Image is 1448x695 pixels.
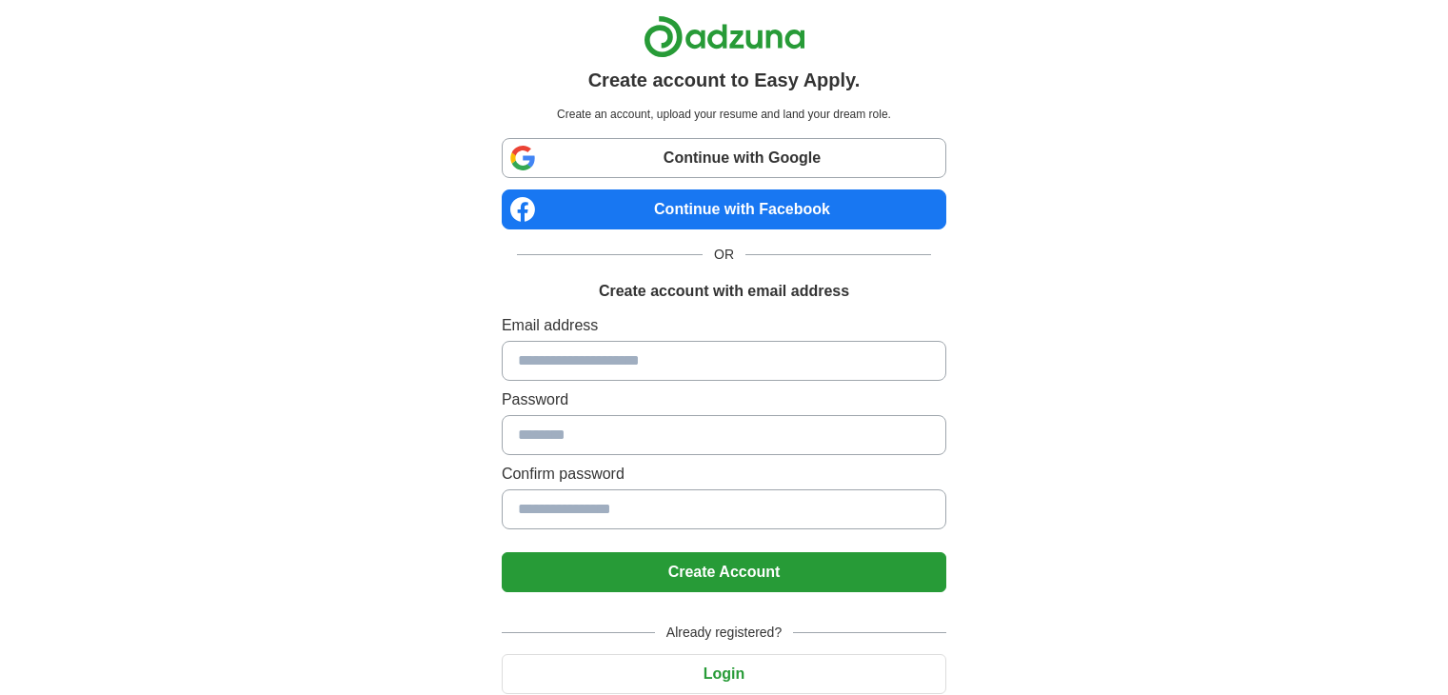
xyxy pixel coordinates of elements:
button: Login [502,654,946,694]
a: Continue with Google [502,138,946,178]
span: Already registered? [655,623,793,643]
img: Adzuna logo [644,15,805,58]
a: Login [502,665,946,682]
p: Create an account, upload your resume and land your dream role. [506,106,942,123]
button: Create Account [502,552,946,592]
h1: Create account with email address [599,280,849,303]
label: Email address [502,314,946,337]
a: Continue with Facebook [502,189,946,229]
label: Confirm password [502,463,946,486]
span: OR [703,245,745,265]
h1: Create account to Easy Apply. [588,66,861,94]
label: Password [502,388,946,411]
